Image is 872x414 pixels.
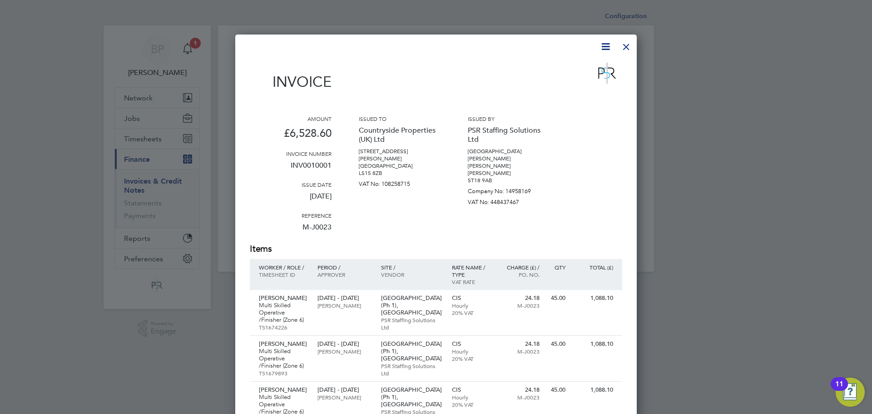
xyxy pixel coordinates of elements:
[500,294,540,302] p: 24.18
[452,309,491,316] p: 20% VAT
[359,148,441,162] p: [STREET_ADDRESS][PERSON_NAME]
[250,157,332,181] p: INV0010001
[500,340,540,348] p: 24.18
[452,401,491,408] p: 20% VAT
[317,348,372,355] p: [PERSON_NAME]
[250,219,332,243] p: M-J0023
[500,348,540,355] p: M-J0023
[381,386,443,408] p: [GEOGRAPHIC_DATA] (Ph 1), [GEOGRAPHIC_DATA]
[452,355,491,362] p: 20% VAT
[250,115,332,122] h3: Amount
[575,264,613,271] p: Total (£)
[592,60,622,87] img: psrsolutions-logo-remittance.png
[468,122,550,148] p: PSR Staffing Solutions Ltd
[452,340,491,348] p: CIS
[359,177,441,188] p: VAT No: 108258715
[500,394,540,401] p: M-J0023
[468,148,550,162] p: [GEOGRAPHIC_DATA][PERSON_NAME]
[259,340,308,348] p: [PERSON_NAME]
[317,264,372,271] p: Period /
[452,348,491,355] p: Hourly
[359,162,441,170] p: [GEOGRAPHIC_DATA]
[317,394,372,401] p: [PERSON_NAME]
[381,271,443,278] p: Vendor
[317,271,372,278] p: Approver
[575,340,613,348] p: 1,088.10
[549,294,565,302] p: 45.00
[381,264,443,271] p: Site /
[468,177,550,184] p: ST18 9AB
[500,386,540,394] p: 24.18
[317,340,372,348] p: [DATE] - [DATE]
[549,340,565,348] p: 45.00
[468,195,550,206] p: VAT No: 448437467
[359,122,441,148] p: Countryside Properties (UK) Ltd
[259,302,308,324] p: Multi Skilled Operative /Finisher (Zone 6)
[500,264,540,271] p: Charge (£) /
[452,294,491,302] p: CIS
[500,271,540,278] p: Po. No.
[250,243,622,255] h2: Items
[468,162,550,170] p: [PERSON_NAME]
[381,362,443,377] p: PSR Staffing Solutions Ltd
[549,386,565,394] p: 45.00
[381,316,443,331] p: PSR Staffing Solutions Ltd
[250,188,332,212] p: [DATE]
[452,302,491,309] p: Hourly
[381,294,443,316] p: [GEOGRAPHIC_DATA] (Ph 1), [GEOGRAPHIC_DATA]
[259,271,308,278] p: Timesheet ID
[381,340,443,362] p: [GEOGRAPHIC_DATA] (Ph 1), [GEOGRAPHIC_DATA]
[836,378,865,407] button: Open Resource Center, 11 new notifications
[259,348,308,369] p: Multi Skilled Operative /Finisher (Zone 6)
[359,115,441,122] h3: Issued to
[452,264,491,278] p: Rate name / type
[452,386,491,394] p: CIS
[250,212,332,219] h3: Reference
[250,122,332,150] p: £6,528.60
[452,278,491,285] p: VAT rate
[317,294,372,302] p: [DATE] - [DATE]
[468,115,550,122] h3: Issued by
[259,294,308,302] p: [PERSON_NAME]
[575,386,613,394] p: 1,088.10
[317,386,372,394] p: [DATE] - [DATE]
[250,181,332,188] h3: Issue date
[452,394,491,401] p: Hourly
[468,170,550,177] p: [PERSON_NAME]
[500,302,540,309] p: M-J0023
[549,264,565,271] p: QTY
[259,386,308,394] p: [PERSON_NAME]
[259,369,308,377] p: TS1679893
[259,264,308,271] p: Worker / Role /
[359,170,441,177] p: LS15 8ZB
[835,384,843,396] div: 11
[250,73,332,90] h1: Invoice
[468,184,550,195] p: Company No: 14958169
[259,324,308,331] p: TS1674226
[575,294,613,302] p: 1,088.10
[317,302,372,309] p: [PERSON_NAME]
[250,150,332,157] h3: Invoice number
